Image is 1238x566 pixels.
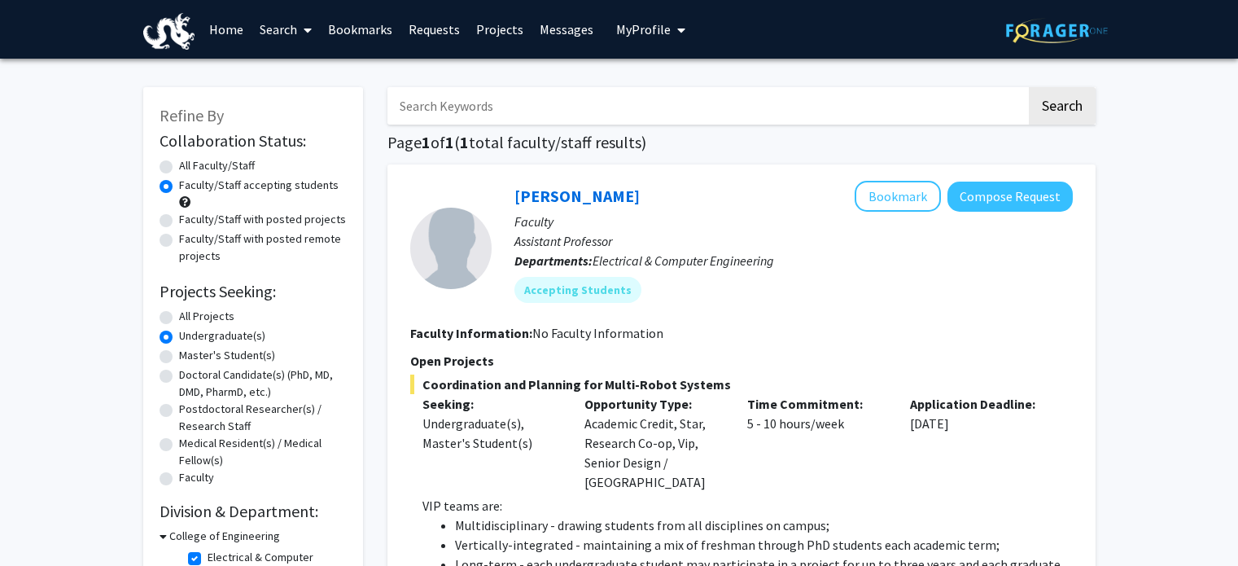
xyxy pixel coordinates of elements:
[160,282,347,301] h2: Projects Seeking:
[400,1,468,58] a: Requests
[455,516,1073,535] li: Multidisciplinary - drawing students from all disciplines on campus;
[179,435,347,469] label: Medical Resident(s) / Medical Fellow(s)
[616,21,671,37] span: My Profile
[179,211,346,228] label: Faculty/Staff with posted projects
[514,277,641,303] mat-chip: Accepting Students
[422,496,1073,516] p: VIP teams are:
[387,133,1096,152] h1: Page of ( total faculty/staff results)
[12,493,69,554] iframe: Chat
[179,308,234,325] label: All Projects
[143,13,195,50] img: Drexel University Logo
[160,502,347,521] h2: Division & Department:
[179,347,275,364] label: Master's Student(s)
[445,132,454,152] span: 1
[584,394,723,414] p: Opportunity Type:
[179,230,347,265] label: Faculty/Staff with posted remote projects
[320,1,400,58] a: Bookmarks
[468,1,532,58] a: Projects
[252,1,320,58] a: Search
[410,351,1073,371] p: Open Projects
[532,1,602,58] a: Messages
[179,366,347,401] label: Doctoral Candidate(s) (PhD, MD, DMD, PharmD, etc.)
[947,182,1073,212] button: Compose Request to Lifeng Zhou
[179,469,214,486] label: Faculty
[201,1,252,58] a: Home
[532,325,663,341] span: No Faculty Information
[455,535,1073,555] li: Vertically-integrated - maintaining a mix of freshman through PhD students each academic term;
[514,231,1073,251] p: Assistant Professor
[179,327,265,344] label: Undergraduate(s)
[855,181,941,212] button: Add Lifeng Zhou to Bookmarks
[735,394,898,492] div: 5 - 10 hours/week
[514,212,1073,231] p: Faculty
[572,394,735,492] div: Academic Credit, Star, Research Co-op, Vip, Senior Design / [GEOGRAPHIC_DATA]
[514,186,640,206] a: [PERSON_NAME]
[179,177,339,194] label: Faculty/Staff accepting students
[179,401,347,435] label: Postdoctoral Researcher(s) / Research Staff
[160,105,224,125] span: Refine By
[387,87,1026,125] input: Search Keywords
[1029,87,1096,125] button: Search
[422,414,561,453] div: Undergraduate(s), Master's Student(s)
[169,528,280,545] h3: College of Engineering
[1006,18,1108,43] img: ForagerOne Logo
[747,394,886,414] p: Time Commitment:
[460,132,469,152] span: 1
[514,252,593,269] b: Departments:
[898,394,1061,492] div: [DATE]
[179,157,255,174] label: All Faculty/Staff
[160,131,347,151] h2: Collaboration Status:
[422,132,431,152] span: 1
[422,394,561,414] p: Seeking:
[593,252,774,269] span: Electrical & Computer Engineering
[410,325,532,341] b: Faculty Information:
[910,394,1048,414] p: Application Deadline:
[410,375,1073,394] span: Coordination and Planning for Multi-Robot Systems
